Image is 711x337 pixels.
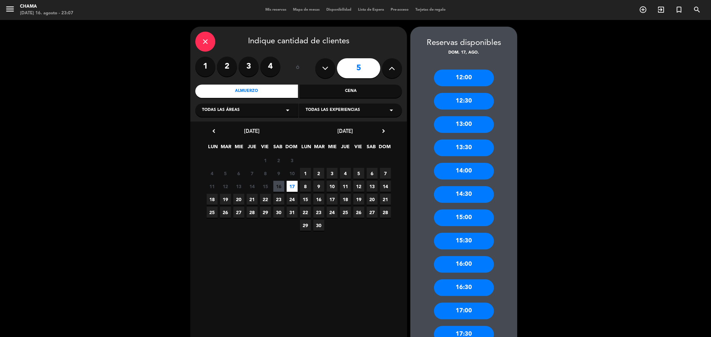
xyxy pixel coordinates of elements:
span: 30 [313,220,324,231]
span: 14 [247,181,258,192]
span: MAR [221,143,232,154]
span: 30 [273,207,284,218]
span: Todas las áreas [202,107,240,114]
span: LUN [208,143,219,154]
i: exit_to_app [657,6,665,14]
span: 1 [260,155,271,166]
span: VIE [353,143,364,154]
span: 12 [220,181,231,192]
span: 26 [220,207,231,218]
i: arrow_drop_down [387,106,395,114]
span: MAR [314,143,325,154]
label: 3 [239,57,259,77]
span: 11 [207,181,218,192]
span: 11 [340,181,351,192]
span: MIE [234,143,245,154]
span: 23 [273,194,284,205]
i: search [693,6,701,14]
span: 2 [313,168,324,179]
div: 13:00 [434,116,494,133]
div: 14:30 [434,186,494,203]
span: SAB [273,143,284,154]
span: 13 [233,181,244,192]
span: 10 [287,168,298,179]
span: 19 [220,194,231,205]
span: 21 [247,194,258,205]
span: 27 [233,207,244,218]
span: DOM [379,143,390,154]
div: 16:00 [434,256,494,273]
span: LUN [301,143,312,154]
span: 4 [207,168,218,179]
div: 16:30 [434,279,494,296]
span: Todas las experiencias [306,107,360,114]
span: 13 [367,181,378,192]
span: 9 [313,181,324,192]
span: 22 [300,207,311,218]
span: 29 [300,220,311,231]
i: turned_in_not [675,6,683,14]
span: Mapa de mesas [290,8,323,12]
span: Lista de Espera [355,8,387,12]
span: 28 [247,207,258,218]
div: 12:00 [434,70,494,86]
span: 2 [273,155,284,166]
span: 24 [287,194,298,205]
span: 20 [367,194,378,205]
span: 18 [207,194,218,205]
div: [DATE] 16. agosto - 23:07 [20,10,73,17]
span: SAB [366,143,377,154]
div: 13:30 [434,140,494,156]
span: Disponibilidad [323,8,355,12]
span: 17 [327,194,338,205]
div: 15:00 [434,209,494,226]
span: Mis reservas [262,8,290,12]
span: 5 [220,168,231,179]
label: 1 [195,57,215,77]
span: 3 [287,155,298,166]
span: 6 [367,168,378,179]
span: 1 [300,168,311,179]
button: menu [5,4,15,16]
div: Cena [300,85,402,98]
div: 14:00 [434,163,494,179]
span: 18 [340,194,351,205]
span: JUE [340,143,351,154]
span: 15 [260,181,271,192]
i: chevron_right [380,128,387,135]
span: 29 [260,207,271,218]
span: Pre-acceso [387,8,412,12]
span: [DATE] [244,128,260,134]
div: 17:00 [434,303,494,319]
span: DOM [286,143,297,154]
div: Almuerzo [195,85,298,98]
span: 25 [207,207,218,218]
span: 31 [287,207,298,218]
span: 27 [367,207,378,218]
span: 21 [380,194,391,205]
span: 5 [353,168,364,179]
i: menu [5,4,15,14]
span: 15 [300,194,311,205]
label: 4 [260,57,280,77]
span: 26 [353,207,364,218]
span: 7 [247,168,258,179]
span: 8 [300,181,311,192]
span: 4 [340,168,351,179]
span: 16 [273,181,284,192]
span: 28 [380,207,391,218]
span: MIE [327,143,338,154]
span: 22 [260,194,271,205]
div: ó [287,57,309,80]
span: 20 [233,194,244,205]
i: arrow_drop_down [284,106,292,114]
span: JUE [247,143,258,154]
span: 17 [287,181,298,192]
i: add_circle_outline [639,6,647,14]
div: dom. 17, ago. [410,50,517,56]
label: 2 [217,57,237,77]
span: 10 [327,181,338,192]
span: 14 [380,181,391,192]
div: 12:30 [434,93,494,110]
span: 6 [233,168,244,179]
